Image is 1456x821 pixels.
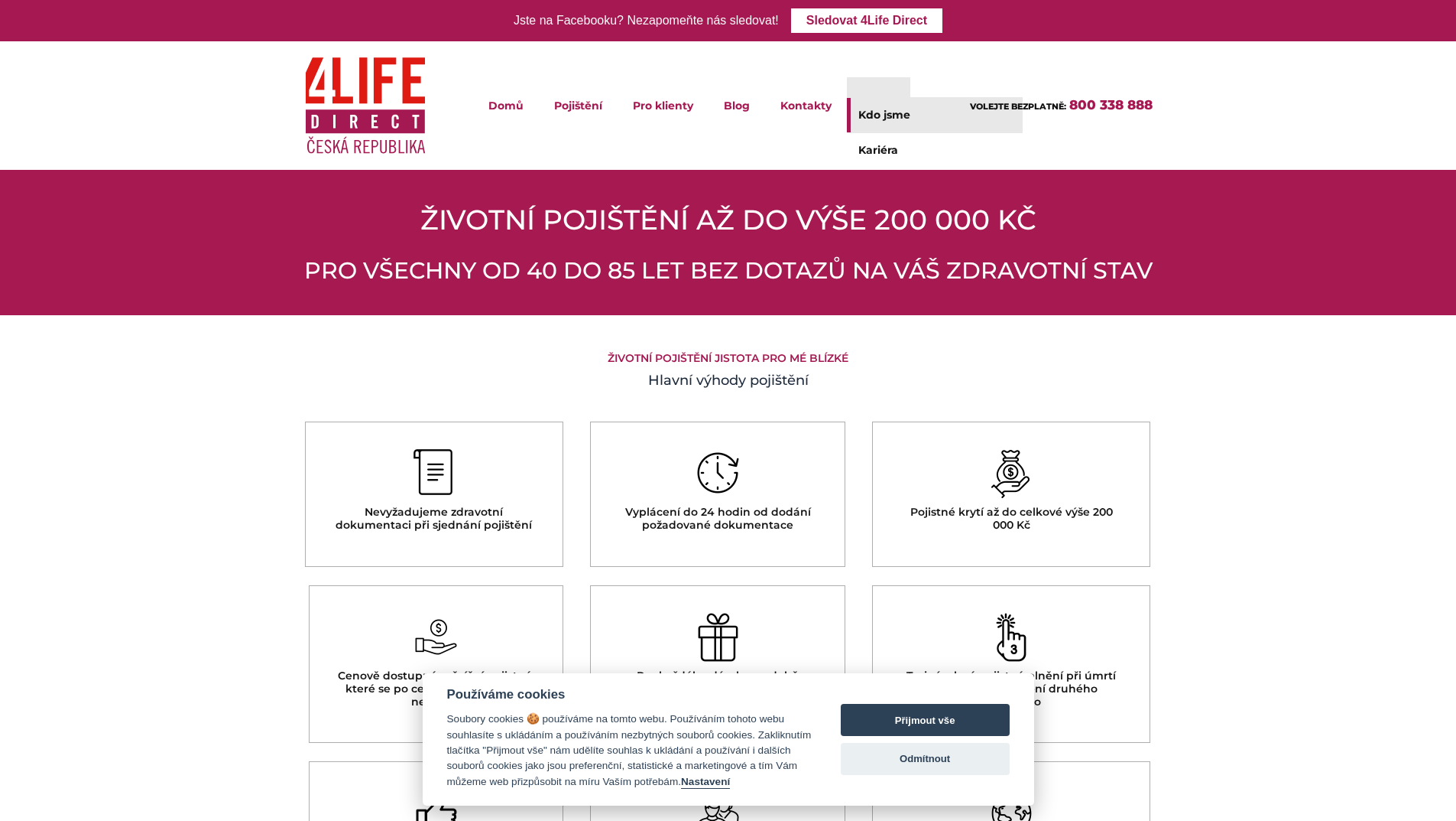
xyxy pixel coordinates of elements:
[304,257,1153,285] h2: PRO VŠECHNY OD 40 DO 85 LET BEZ DOTAZŮ NA VÁŠ ZDRAVOTNÍ STAV
[847,98,1023,132] a: Kdo jsme
[305,47,426,163] img: 4Life Direct Česká republika logo
[697,449,739,498] img: ikona hodin
[900,670,1123,708] h5: Trojnásobné pojistné plnění při úmrtí nehodou po uhrazení druhého pojistného
[304,200,1153,239] h1: ŽIVOTNÍ POJIŠTĚNÍ AŽ DO VÝŠE 200 000 KČ
[415,613,457,662] img: ikona peněz padajících do ruky
[1069,97,1153,112] a: 800 338 888
[447,687,812,702] div: Používáme cookies
[991,613,1033,662] img: ikona čísla 3 na dvoustránce
[413,449,455,498] img: ikona dokumentu
[304,352,1153,365] h5: Životní pojištění Jistota pro mé blízké
[841,704,1010,736] button: Přijmout vše
[841,743,1010,775] button: Odmítnout
[304,370,1153,391] h4: Hlavní výhody pojištění
[336,670,537,708] h5: Cenově dostupné měsíční pojistné, které se po celou dobu pojištění nezmění
[447,712,812,790] div: Soubory cookies 🍪 používáme na tomto webu. Používáním tohoto webu souhlasíte s ukládáním a použív...
[791,8,942,33] a: Sledovat 4Life Direct
[473,77,539,133] a: Domů
[514,10,779,32] div: Jste na Facebooku? Nezapomeňte nás sledovat!
[900,506,1123,532] h5: Pojistné krytí až do celkové výše 200 000 Kč
[847,133,1023,168] a: Kariéra
[765,77,847,133] a: Kontakty
[991,449,1033,498] img: měšec s dolary černá ikona
[970,101,1066,112] span: VOLEJTE BEZPLATNĚ:
[618,506,818,532] h5: Vyplácení do 24 hodin od dodání požadované dokumentace
[681,776,730,789] button: Nastavení
[618,670,818,708] h5: Pro každého dárek v podobě služby Lékař na telefonu na rok zdarma
[709,77,765,133] a: Blog
[697,613,739,662] img: ikona dárku
[332,506,537,532] h5: Nevyžadujeme zdravotní dokumentaci při sjednání pojištění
